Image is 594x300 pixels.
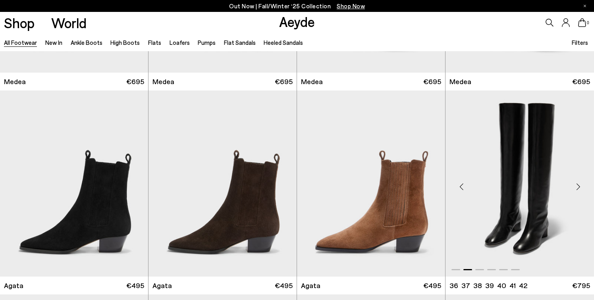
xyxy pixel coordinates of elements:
span: Navigate to /collections/new-in [337,2,365,10]
a: 36 37 38 39 40 41 42 €795 [445,277,594,294]
li: 40 [497,281,506,290]
a: Pumps [198,39,216,46]
span: €695 [275,77,293,87]
span: 0 [586,21,590,25]
a: Medea €695 [445,73,594,90]
div: 2 / 6 [445,90,594,277]
span: €695 [572,77,590,87]
div: Previous slide [449,175,473,199]
span: Medea [449,77,471,87]
li: 37 [461,281,470,290]
ul: variant [449,281,525,290]
a: Aeyde [279,13,315,30]
span: Medea [152,77,174,87]
a: Flat Sandals [224,39,256,46]
a: Medea €695 [148,73,297,90]
span: Agata [4,281,23,290]
span: Medea [301,77,323,87]
img: Agata Suede Ankle Boots [148,90,297,277]
a: Flats [148,39,161,46]
a: Shop [4,16,35,30]
span: Filters [572,39,588,46]
li: 39 [485,281,494,290]
a: High Boots [110,39,140,46]
div: 1 / 6 [297,90,445,277]
li: 36 [449,281,458,290]
span: Medea [4,77,26,87]
img: Willa Leather Over-Knee Boots [445,90,594,277]
div: Next slide [566,175,590,199]
span: Agata [152,281,172,290]
span: €495 [275,281,293,290]
a: Next slide Previous slide [297,90,445,277]
a: Heeled Sandals [264,39,303,46]
a: Next slide Previous slide [445,90,594,277]
a: New In [45,39,62,46]
a: Agata €495 [297,277,445,294]
li: 42 [519,281,527,290]
a: Medea €695 [297,73,445,90]
span: €495 [423,281,441,290]
span: €495 [126,281,144,290]
a: All Footwear [4,39,37,46]
a: Agata €495 [148,277,297,294]
a: World [51,16,87,30]
li: 41 [509,281,516,290]
img: Agata Suede Ankle Boots [297,90,445,277]
p: Out Now | Fall/Winter ‘25 Collection [229,1,365,11]
a: 0 [578,18,586,27]
span: €695 [126,77,144,87]
span: €695 [423,77,441,87]
a: Loafers [170,39,190,46]
li: 38 [473,281,482,290]
a: Ankle Boots [71,39,102,46]
span: €795 [572,281,590,290]
span: Agata [301,281,320,290]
